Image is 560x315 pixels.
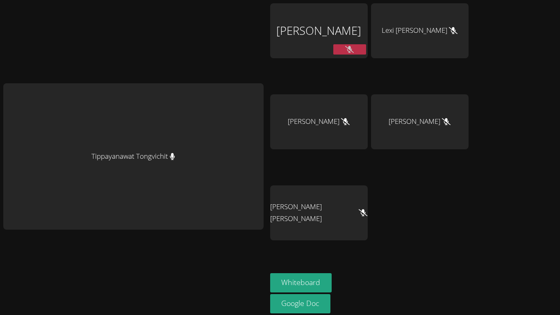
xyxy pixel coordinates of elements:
div: [PERSON_NAME] [270,3,368,58]
button: Whiteboard [270,273,332,292]
div: [PERSON_NAME] [270,94,368,149]
div: Lexi [PERSON_NAME] [371,3,469,58]
div: [PERSON_NAME] [PERSON_NAME] [270,185,368,240]
a: Google Doc [270,294,331,313]
div: Tippayanawat Tongvichit [3,83,264,230]
div: [PERSON_NAME] [371,94,469,149]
